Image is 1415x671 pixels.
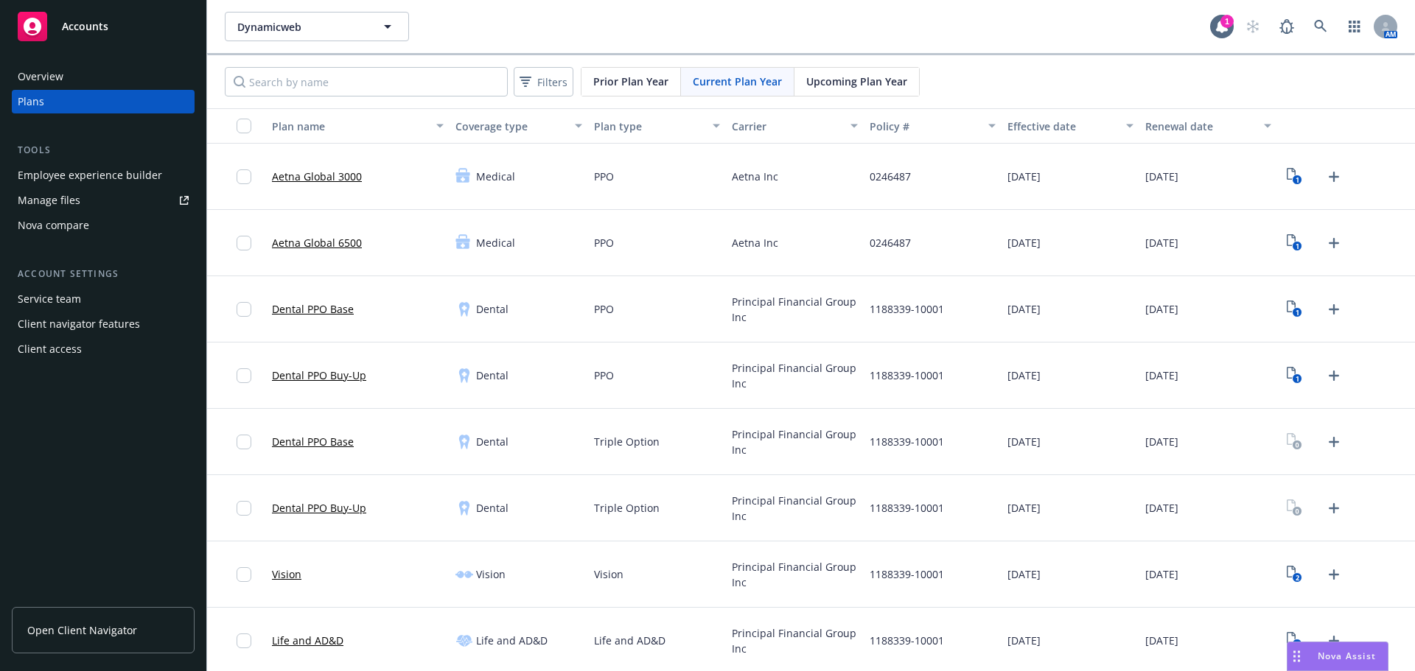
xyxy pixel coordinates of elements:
[476,169,515,184] span: Medical
[870,119,979,134] div: Policy #
[1287,642,1388,671] button: Nova Assist
[12,143,195,158] div: Tools
[1322,629,1346,653] a: Upload Plan Documents
[12,90,195,113] a: Plans
[272,633,343,648] a: Life and AD&D
[12,312,195,336] a: Client navigator features
[18,164,162,187] div: Employee experience builder
[594,169,614,184] span: PPO
[272,368,366,383] a: Dental PPO Buy-Up
[870,434,944,449] span: 1188339-10001
[476,368,509,383] span: Dental
[1007,434,1041,449] span: [DATE]
[1306,12,1335,41] a: Search
[272,235,362,250] a: Aetna Global 6500
[237,501,251,516] input: Toggle Row Selected
[237,368,251,383] input: Toggle Row Selected
[476,633,548,648] span: Life and AD&D
[455,119,565,134] div: Coverage type
[732,493,858,524] span: Principal Financial Group Inc
[870,169,911,184] span: 0246487
[870,235,911,250] span: 0246487
[726,108,864,144] button: Carrier
[476,301,509,317] span: Dental
[476,566,506,582] span: Vision
[1296,374,1299,384] text: 1
[732,559,858,590] span: Principal Financial Group Inc
[476,235,515,250] span: Medical
[1145,119,1255,134] div: Renewal date
[1007,119,1117,134] div: Effective date
[1283,364,1307,387] a: View Plan Documents
[12,267,195,281] div: Account settings
[1322,364,1346,387] a: Upload Plan Documents
[594,119,704,134] div: Plan type
[1220,15,1234,28] div: 1
[1145,169,1178,184] span: [DATE]
[870,301,944,317] span: 1188339-10001
[1145,368,1178,383] span: [DATE]
[594,235,614,250] span: PPO
[514,67,573,96] button: Filters
[870,368,944,383] span: 1188339-10001
[62,21,108,32] span: Accounts
[272,169,362,184] a: Aetna Global 3000
[1145,434,1178,449] span: [DATE]
[237,119,251,133] input: Select all
[272,434,354,449] a: Dental PPO Base
[1322,496,1346,520] a: Upload Plan Documents
[1318,650,1376,662] span: Nova Assist
[12,164,195,187] a: Employee experience builder
[1340,12,1369,41] a: Switch app
[1272,12,1302,41] a: Report a Bug
[1139,108,1277,144] button: Renewal date
[864,108,1002,144] button: Policy #
[18,65,63,88] div: Overview
[237,236,251,250] input: Toggle Row Selected
[870,566,944,582] span: 1188339-10001
[237,169,251,184] input: Toggle Row Selected
[732,119,842,134] div: Carrier
[594,633,665,648] span: Life and AD&D
[450,108,587,144] button: Coverage type
[1322,165,1346,189] a: Upload Plan Documents
[12,189,195,212] a: Manage files
[1322,231,1346,255] a: Upload Plan Documents
[1296,573,1299,583] text: 2
[1283,298,1307,321] a: View Plan Documents
[1283,165,1307,189] a: View Plan Documents
[237,19,365,35] span: Dynamicweb
[806,74,907,89] span: Upcoming Plan Year
[225,12,409,41] button: Dynamicweb
[588,108,726,144] button: Plan type
[1007,368,1041,383] span: [DATE]
[12,6,195,47] a: Accounts
[12,214,195,237] a: Nova compare
[870,500,944,516] span: 1188339-10001
[1296,308,1299,317] text: 1
[594,301,614,317] span: PPO
[272,566,301,582] a: Vision
[18,337,82,361] div: Client access
[1322,563,1346,586] a: Upload Plan Documents
[12,287,195,311] a: Service team
[1007,235,1041,250] span: [DATE]
[1007,633,1041,648] span: [DATE]
[594,434,660,449] span: Triple Option
[1145,301,1178,317] span: [DATE]
[237,567,251,582] input: Toggle Row Selected
[272,119,427,134] div: Plan name
[237,302,251,317] input: Toggle Row Selected
[1283,430,1307,454] a: View Plan Documents
[1007,301,1041,317] span: [DATE]
[1002,108,1139,144] button: Effective date
[18,312,140,336] div: Client navigator features
[693,74,782,89] span: Current Plan Year
[593,74,668,89] span: Prior Plan Year
[1145,566,1178,582] span: [DATE]
[732,625,858,656] span: Principal Financial Group Inc
[1322,430,1346,454] a: Upload Plan Documents
[1288,642,1306,670] div: Drag to move
[18,189,80,212] div: Manage files
[1145,235,1178,250] span: [DATE]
